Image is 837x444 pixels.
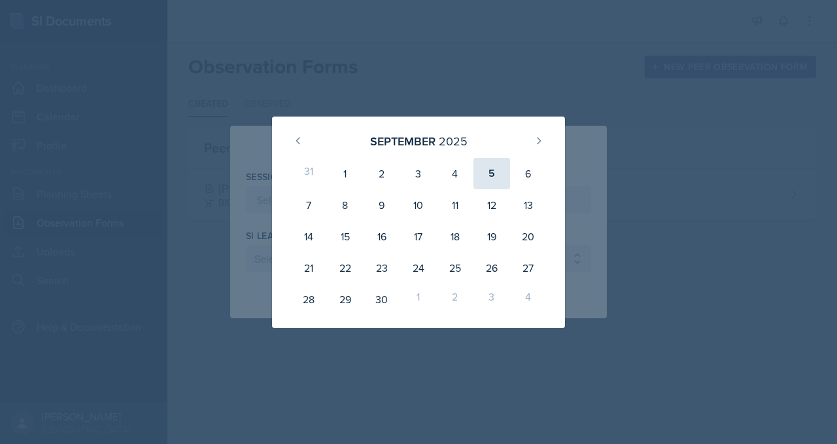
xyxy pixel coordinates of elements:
[400,221,437,252] div: 17
[400,189,437,221] div: 10
[510,221,547,252] div: 20
[290,158,327,189] div: 31
[510,252,547,284] div: 27
[370,132,436,150] div: September
[400,284,437,315] div: 1
[510,158,547,189] div: 6
[473,189,510,221] div: 12
[290,221,327,252] div: 14
[327,189,364,221] div: 8
[364,284,400,315] div: 30
[327,284,364,315] div: 29
[290,189,327,221] div: 7
[473,252,510,284] div: 26
[364,252,400,284] div: 23
[290,284,327,315] div: 28
[437,252,473,284] div: 25
[400,158,437,189] div: 3
[437,189,473,221] div: 11
[439,132,468,150] div: 2025
[510,284,547,315] div: 4
[364,189,400,221] div: 9
[437,221,473,252] div: 18
[364,158,400,189] div: 2
[437,284,473,315] div: 2
[290,252,327,284] div: 21
[473,221,510,252] div: 19
[473,284,510,315] div: 3
[437,158,473,189] div: 4
[400,252,437,284] div: 24
[327,221,364,252] div: 15
[327,252,364,284] div: 22
[364,221,400,252] div: 16
[327,158,364,189] div: 1
[510,189,547,221] div: 13
[473,158,510,189] div: 5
